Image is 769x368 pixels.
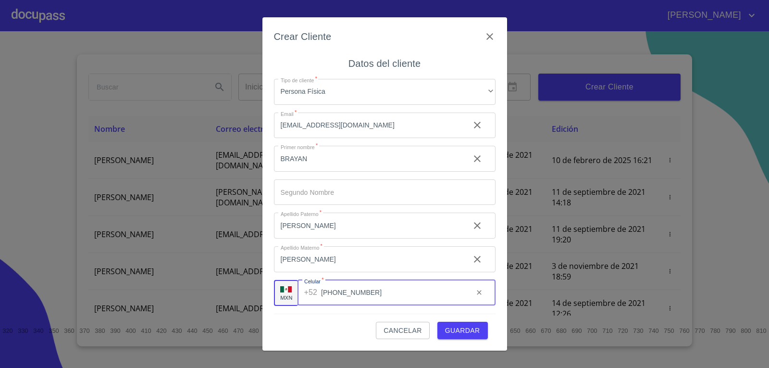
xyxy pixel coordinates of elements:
button: Guardar [437,322,488,340]
button: clear input [470,283,489,302]
h6: Crear Cliente [274,29,332,44]
span: Guardar [445,325,480,337]
button: clear input [466,214,489,237]
img: R93DlvwvvjP9fbrDwZeCRYBHk45OWMq+AAOlFVsxT89f82nwPLnD58IP7+ANJEaWYhP0Tx8kkA0WlQMPQsAAgwAOmBj20AXj6... [280,286,292,293]
p: +52 [304,287,318,298]
p: MXN [280,294,293,301]
h6: Datos del cliente [348,56,421,71]
button: clear input [466,248,489,271]
span: Cancelar [384,325,422,337]
button: clear input [466,114,489,137]
div: Persona Física [274,79,496,105]
button: Cancelar [376,322,429,340]
button: clear input [466,147,489,170]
